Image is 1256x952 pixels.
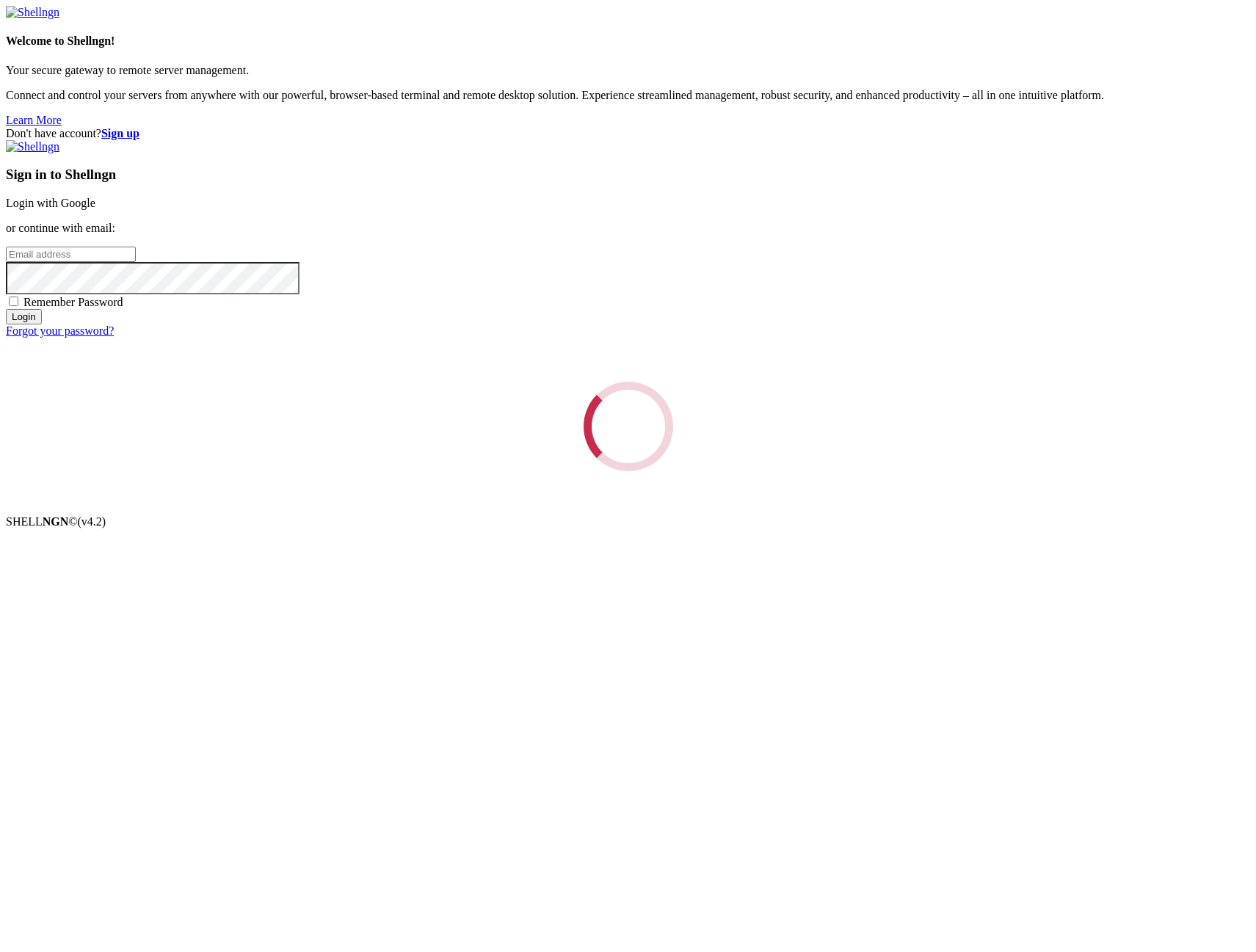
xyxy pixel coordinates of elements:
p: Connect and control your servers from anywhere with our powerful, browser-based terminal and remo... [6,89,1250,102]
a: Learn More [6,114,62,126]
img: Shellngn [6,6,59,19]
p: Your secure gateway to remote server management. [6,64,1250,77]
h3: Sign in to Shellngn [6,167,1250,183]
a: Login with Google [6,197,95,209]
a: Sign up [101,127,139,139]
p: or continue with email: [6,222,1250,235]
h4: Welcome to Shellngn! [6,34,1250,48]
input: Login [6,309,42,324]
img: Shellngn [6,140,59,153]
span: Remember Password [23,296,123,308]
input: Email address [6,247,136,262]
a: Forgot your password? [6,324,114,337]
div: Don't have account? [6,127,1250,140]
b: NGN [43,515,69,528]
span: 4.2.0 [78,515,106,528]
input: Remember Password [9,297,18,306]
div: Loading... [584,382,673,471]
span: SHELL © [6,515,106,528]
